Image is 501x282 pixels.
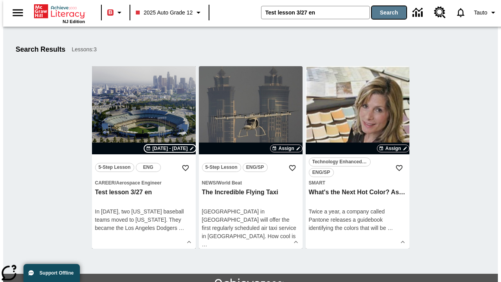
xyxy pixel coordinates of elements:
[309,188,406,197] h3: What's the Next Hot Color? Ask Pantone
[6,1,29,24] button: Open side menu
[23,264,80,282] button: Support Offline
[309,180,326,186] span: Smart
[202,188,299,197] h3: The Incredible Flying Taxi
[217,180,242,186] span: World Beat
[397,236,409,248] button: Show Details
[63,19,85,24] span: NJ Edition
[216,180,217,186] span: /
[246,163,264,172] span: ENG/SP
[115,180,116,186] span: /
[136,9,193,17] span: 2025 Auto Grade 12
[451,2,471,23] a: Notifications
[243,163,268,172] button: ENG/SP
[133,5,206,20] button: Class: 2025 Auto Grade 12, Select your class
[95,188,193,197] h3: Test lesson 3/27 en
[179,225,184,231] span: …
[183,236,195,248] button: Show Details
[309,179,406,187] span: Topic: Smart/null
[202,180,216,186] span: News
[144,145,195,152] button: Aug 18 - Aug 18 Choose Dates
[152,145,187,152] span: [DATE] - [DATE]
[116,180,162,186] span: Aerospace Engineer
[290,236,302,248] button: Show Details
[429,2,451,23] a: Resource Center, Will open in new tab
[312,168,330,177] span: ENG/SP
[270,145,302,152] button: Assign Choose Dates
[178,161,193,175] button: Add to Favorites
[95,208,193,232] div: In [DATE], two [US_STATE] baseball teams moved to [US_STATE]. They became the Los Angeles Dodgers
[40,270,74,276] span: Support Offline
[392,161,406,175] button: Add to Favorites
[306,66,409,249] div: lesson details
[471,5,501,20] button: Profile/Settings
[205,163,238,172] span: 5-Step Lesson
[99,163,131,172] span: 5-Step Lesson
[136,163,161,172] button: ENG
[72,45,97,54] span: Lessons : 3
[104,5,127,20] button: Boost Class color is red. Change class color
[474,9,487,17] span: Tauto
[108,7,112,17] span: B
[385,145,401,152] span: Assign
[34,3,85,24] div: Home
[408,2,429,23] a: Data Center
[202,208,299,249] div: [GEOGRAPHIC_DATA] in [GEOGRAPHIC_DATA] will offer the first regularly scheduled air taxi service ...
[143,163,153,172] span: ENG
[372,6,406,19] button: Search
[95,179,193,187] span: Topic: Career/Aerospace Engineer
[309,208,406,232] div: Twice a year, a company called Pantone releases a guidebook identifying the colors that will be
[95,163,134,172] button: 5-Step Lesson
[16,45,65,54] h1: Search Results
[387,225,393,231] span: …
[285,161,299,175] button: Add to Favorites
[199,66,303,249] div: lesson details
[309,168,334,177] button: ENG/SP
[278,145,294,152] span: Assign
[34,4,85,19] a: Home
[202,179,299,187] span: Topic: News/World Beat
[202,163,241,172] button: 5-Step Lesson
[312,158,367,166] span: Technology Enhanced Item
[92,66,196,249] div: lesson details
[377,145,409,152] button: Assign Choose Dates
[309,157,371,166] button: Technology Enhanced Item
[95,180,115,186] span: Career
[261,6,369,19] input: search field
